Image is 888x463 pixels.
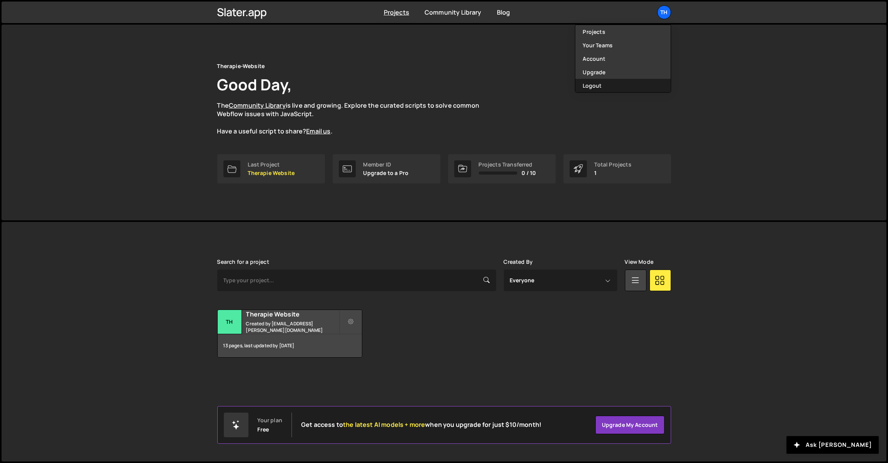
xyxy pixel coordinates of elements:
p: The is live and growing. Explore the curated scripts to solve common Webflow issues with JavaScri... [217,101,494,136]
div: Therapie-Website [217,62,265,71]
a: Last Project Therapie Website [217,154,325,183]
a: Upgrade my account [595,416,665,434]
p: Upgrade to a Pro [363,170,409,176]
a: Blog [497,8,510,17]
div: Member ID [363,162,409,168]
span: 0 / 10 [522,170,536,176]
a: Email us [306,127,330,135]
label: Search for a project [217,259,269,265]
a: Community Library [229,101,286,110]
a: Projects [384,8,409,17]
div: Total Projects [595,162,631,168]
a: Projects [575,25,671,38]
a: Th [657,5,671,19]
a: Account [575,52,671,65]
div: Last Project [248,162,295,168]
span: the latest AI models + more [343,420,425,429]
small: Created by [EMAIL_ADDRESS][PERSON_NAME][DOMAIN_NAME] [246,320,339,333]
h1: Good Day, [217,74,292,95]
h2: Therapie Website [246,310,339,318]
div: Free [258,426,269,433]
div: Projects Transferred [479,162,536,168]
button: Logout [575,79,671,92]
a: Th Therapie Website Created by [EMAIL_ADDRESS][PERSON_NAME][DOMAIN_NAME] 13 pages, last updated b... [217,310,362,358]
input: Type your project... [217,270,496,291]
a: Community Library [425,8,481,17]
a: Your Teams [575,38,671,52]
p: 1 [595,170,631,176]
label: Created By [504,259,533,265]
p: Therapie Website [248,170,295,176]
a: Upgrade [575,65,671,79]
div: Th [218,310,242,334]
div: 13 pages, last updated by [DATE] [218,334,362,357]
button: Ask [PERSON_NAME] [786,436,879,454]
div: Your plan [258,417,282,423]
label: View Mode [625,259,653,265]
h2: Get access to when you upgrade for just $10/month! [301,421,541,428]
